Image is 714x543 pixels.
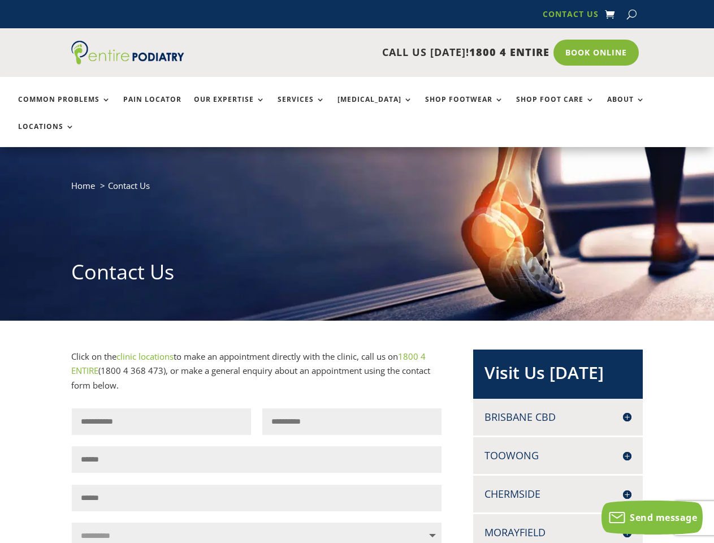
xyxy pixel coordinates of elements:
p: CALL US [DATE]! [200,45,549,60]
a: clinic locations [116,351,174,362]
button: Send message [602,501,703,535]
h4: Chermside [484,487,631,501]
a: Contact Us [543,10,599,23]
a: Entire Podiatry [71,55,184,67]
a: Our Expertise [194,96,265,120]
a: Pain Locator [123,96,181,120]
nav: breadcrumb [71,178,642,201]
h4: Toowong [484,449,631,463]
a: Shop Footwear [425,96,504,120]
a: [MEDICAL_DATA] [337,96,413,120]
a: About [607,96,645,120]
h1: Contact Us [71,258,642,292]
span: Contact Us [108,180,150,191]
h4: Morayfield [484,525,631,540]
a: Common Problems [18,96,111,120]
a: Services [278,96,325,120]
h4: Brisbane CBD [484,410,631,424]
a: Book Online [553,40,639,66]
a: Shop Foot Care [516,96,595,120]
h2: Visit Us [DATE] [484,361,631,390]
img: logo (1) [71,41,184,64]
p: Click on the to make an appointment directly with the clinic, call us on (1800 4 368 473), or mak... [71,350,442,393]
span: Send message [630,511,697,524]
span: 1800 4 ENTIRE [469,45,549,59]
a: Home [71,180,95,191]
a: Locations [18,123,75,147]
